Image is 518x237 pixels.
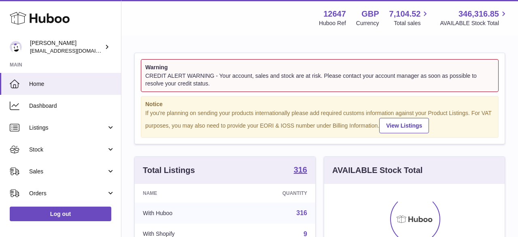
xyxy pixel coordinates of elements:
div: CREDIT ALERT WARNING - Your account, sales and stock are at risk. Please contact your account man... [145,72,494,88]
td: With Huboo [135,203,232,224]
div: Huboo Ref [319,19,346,27]
strong: 12647 [323,9,346,19]
a: 316 [296,209,307,216]
div: [PERSON_NAME] [30,39,103,55]
strong: Warning [145,64,494,71]
span: [EMAIL_ADDRESS][DOMAIN_NAME] [30,47,119,54]
a: View Listings [379,118,429,133]
img: internalAdmin-12647@internal.huboo.com [10,41,22,53]
div: Currency [356,19,379,27]
span: Listings [29,124,106,132]
th: Quantity [232,184,315,203]
a: Log out [10,207,111,221]
span: Total sales [394,19,430,27]
h3: AVAILABLE Stock Total [332,165,422,176]
strong: Notice [145,100,494,108]
span: Orders [29,190,106,197]
th: Name [135,184,232,203]
h3: Total Listings [143,165,195,176]
strong: 316 [294,166,307,174]
span: Sales [29,168,106,175]
div: If you're planning on sending your products internationally please add required customs informati... [145,109,494,134]
span: 346,316.85 [459,9,499,19]
span: Stock [29,146,106,154]
a: 316 [294,166,307,175]
span: 7,104.52 [389,9,421,19]
a: 346,316.85 AVAILABLE Stock Total [440,9,508,27]
a: 7,104.52 Total sales [389,9,430,27]
strong: GBP [361,9,379,19]
span: Dashboard [29,102,115,110]
span: Home [29,80,115,88]
span: AVAILABLE Stock Total [440,19,508,27]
